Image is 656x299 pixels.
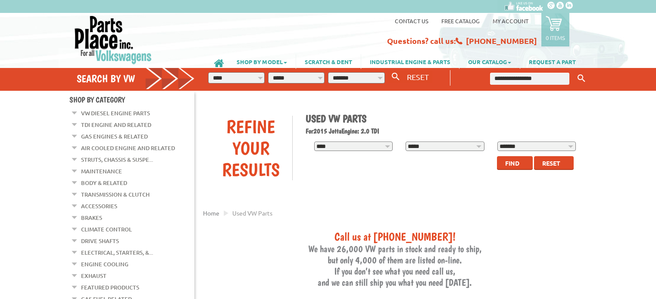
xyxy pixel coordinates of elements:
a: Engine Cooling [81,259,128,270]
h4: Search by VW [77,72,195,85]
a: Body & Related [81,177,127,188]
a: Struts, Chassis & Suspe... [81,154,153,165]
a: INDUSTRIAL ENGINE & PARTS [361,54,459,69]
span: used VW parts [232,209,272,217]
img: Parts Place Inc! [74,15,153,65]
a: REQUEST A PART [520,54,584,69]
div: Refine Your Results [209,116,292,180]
button: Search By VW... [388,71,403,83]
a: Maintenance [81,166,122,177]
span: Engine: 2.0 TDI [341,127,379,135]
span: Call us at [PHONE_NUMBER]! [334,230,456,243]
a: Electrical, Starters, &... [81,247,153,258]
h4: Shop By Category [69,95,194,104]
button: Find [497,156,533,170]
a: Accessories [81,200,117,212]
a: 0 items [541,13,569,46]
a: Drive Shafts [81,235,119,247]
a: Brakes [81,212,102,223]
a: Home [203,209,219,217]
span: Reset [542,159,560,167]
a: Contact us [395,17,428,25]
a: SCRATCH & DENT [296,54,361,69]
a: Free Catalog [441,17,480,25]
p: 0 items [546,34,565,41]
a: OUR CATALOG [459,54,520,69]
a: Exhaust [81,270,106,281]
a: Air Cooled Engine and Related [81,142,175,154]
a: Featured Products [81,282,139,293]
a: SHOP BY MODEL [228,54,296,69]
button: RESET [403,71,432,83]
a: TDI Engine and Related [81,119,151,130]
span: RESET [407,72,429,81]
a: VW Diesel Engine Parts [81,108,150,119]
button: Reset [534,156,574,170]
a: Transmission & Clutch [81,189,150,200]
button: Keyword Search [575,71,588,86]
span: Find [505,159,519,167]
a: Gas Engines & Related [81,131,148,142]
h1: Used VW Parts [306,112,581,125]
span: For [306,127,313,135]
a: Climate Control [81,224,132,235]
h2: 2015 Jetta [306,127,581,135]
a: My Account [493,17,528,25]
